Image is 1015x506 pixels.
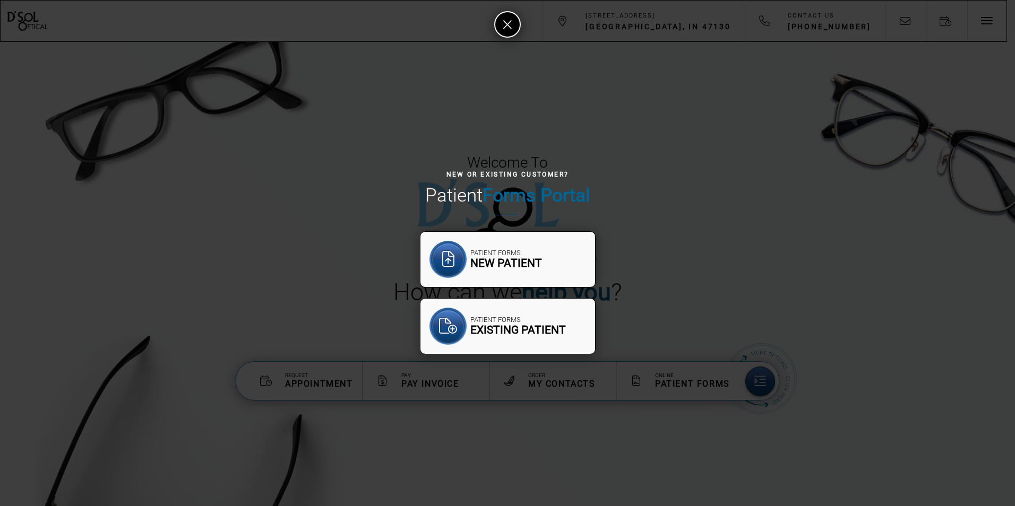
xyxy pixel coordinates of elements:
[425,182,590,216] h2: Patient
[483,185,590,206] strong: Forms Portal
[425,170,590,179] h4: New or Existing Customer?
[420,231,596,287] a: Patient Forms New Patient
[470,316,566,324] span: Patient Forms
[470,324,566,337] span: Existing Patient
[420,298,596,354] a: Patient Forms Existing Patient
[470,249,542,257] span: Patient Forms
[470,257,542,270] span: New Patient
